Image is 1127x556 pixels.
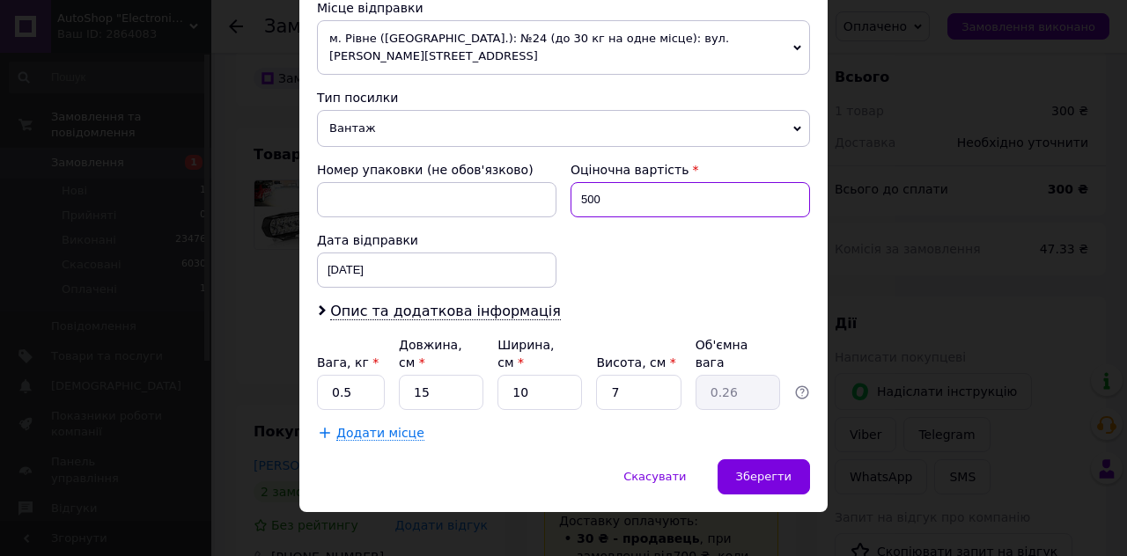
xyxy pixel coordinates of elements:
[596,355,675,369] label: Висота, см
[571,161,810,179] div: Оціночна вартість
[317,231,556,249] div: Дата відправки
[330,303,561,320] span: Опис та додаткова інформація
[317,110,810,147] span: Вантаж
[317,91,398,105] span: Тип посилки
[623,470,686,483] span: Скасувати
[336,426,424,441] span: Додати місце
[317,355,379,369] label: Вага, кг
[317,161,556,179] div: Номер упаковки (не обов'язково)
[497,338,554,369] label: Ширина, см
[736,470,792,483] span: Зберегти
[399,338,462,369] label: Довжина, см
[317,20,810,75] span: м. Рівне ([GEOGRAPHIC_DATA].): №24 (до 30 кг на одне місце): вул. [PERSON_NAME][STREET_ADDRESS]
[696,336,780,371] div: Об'ємна вага
[317,1,424,15] span: Місце відправки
